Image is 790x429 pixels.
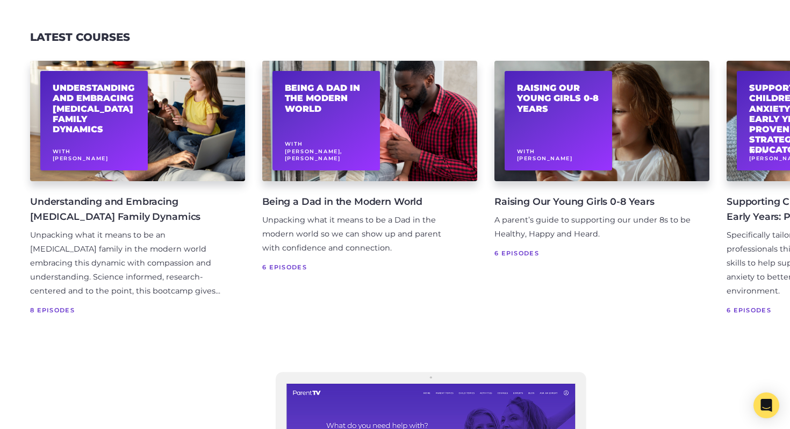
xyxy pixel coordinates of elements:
[285,148,342,161] span: [PERSON_NAME], [PERSON_NAME]
[53,83,136,134] h2: Understanding and Embracing [MEDICAL_DATA] Family Dynamics
[285,83,368,114] h2: Being a Dad in the Modern World
[494,213,692,241] div: A parent’s guide to supporting our under 8s to be Healthy, Happy and Heard.
[494,248,692,259] span: 6 Episodes
[517,83,600,114] h2: Raising Our Young Girls 0-8 Years
[30,228,228,298] div: Unpacking what it means to be an [MEDICAL_DATA] family in the modern world embracing this dynamic...
[30,31,130,44] h3: Latest Courses
[262,262,460,273] span: 6 Episodes
[30,305,228,316] span: 8 Episodes
[285,141,303,147] span: With
[30,194,228,224] h4: Understanding and Embracing [MEDICAL_DATA] Family Dynamics
[262,194,460,209] h4: Being a Dad in the Modern World
[494,194,692,209] h4: Raising Our Young Girls 0-8 Years
[53,155,109,161] span: [PERSON_NAME]
[262,213,460,255] div: Unpacking what it means to be a Dad in the modern world so we can show up and parent with confide...
[494,61,709,314] a: Raising Our Young Girls 0-8 Years With[PERSON_NAME] Raising Our Young Girls 0-8 Years A parent’s ...
[749,148,767,154] span: With
[53,148,71,154] span: With
[517,155,573,161] span: [PERSON_NAME]
[753,392,779,418] div: Open Intercom Messenger
[517,148,535,154] span: With
[262,61,477,314] a: Being a Dad in the Modern World With[PERSON_NAME], [PERSON_NAME] Being a Dad in the Modern World ...
[30,61,245,314] a: Understanding and Embracing [MEDICAL_DATA] Family Dynamics With[PERSON_NAME] Understanding and Em...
